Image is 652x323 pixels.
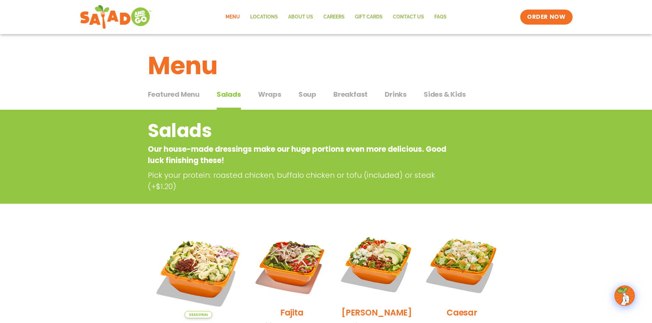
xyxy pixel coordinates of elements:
a: Menu [220,9,245,25]
h2: Salads [148,117,449,145]
a: GIFT CARDS [350,9,388,25]
a: FAQs [429,9,452,25]
a: Contact Us [388,9,429,25]
span: Featured Menu [148,89,200,99]
a: Locations [245,9,283,25]
span: Wraps [258,89,281,99]
span: Sides & Kids [424,89,466,99]
span: Breakfast [333,89,368,99]
img: Product photo for Caesar Salad [424,227,499,301]
span: Seasonal [184,311,212,318]
span: Salads [217,89,241,99]
a: ORDER NOW [520,10,572,25]
img: Product photo for Tuscan Summer Salad [153,227,244,318]
span: Drinks [385,89,407,99]
h1: Menu [148,47,504,84]
a: Careers [318,9,350,25]
p: Our house-made dressings make our huge portions even more delicious. Good luck finishing these! [148,144,449,166]
img: wpChatIcon [615,286,634,305]
img: new-SAG-logo-768×292 [80,3,152,31]
h2: Caesar [447,307,477,319]
div: Tabbed content [148,87,504,110]
p: Pick your protein: roasted chicken, buffalo chicken or tofu (included) or steak (+$1.20) [148,170,452,192]
img: Product photo for Fajita Salad [254,227,329,301]
img: Product photo for Cobb Salad [340,227,414,301]
h2: Fajita [280,307,304,319]
h2: [PERSON_NAME] [342,307,412,319]
a: About Us [283,9,318,25]
nav: Menu [220,9,452,25]
span: ORDER NOW [527,13,565,21]
span: Soup [298,89,316,99]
